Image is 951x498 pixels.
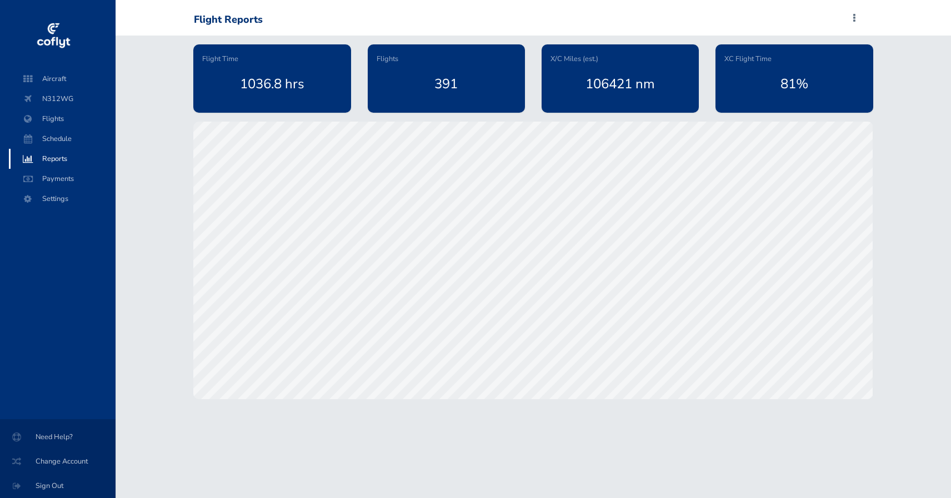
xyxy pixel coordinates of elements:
[377,64,516,103] div: 391
[20,109,104,129] span: Flights
[20,69,104,89] span: Aircraft
[202,53,238,64] span: Flight Time
[20,149,104,169] span: Reports
[13,476,102,496] span: Sign Out
[550,64,690,103] div: 106421 nm
[35,19,72,53] img: coflyt logo
[202,64,342,103] div: 1036.8 hrs
[550,53,598,64] span: X/C Miles (est.)
[20,129,104,149] span: Schedule
[377,53,398,64] span: Flights
[13,451,102,471] span: Change Account
[13,427,102,447] span: Need Help?
[20,169,104,189] span: Payments
[724,64,864,103] div: 81%
[724,53,772,64] span: XC Flight Time
[20,189,104,209] span: Settings
[194,14,263,26] div: Flight Reports
[193,122,873,399] canvas: Map
[20,89,104,109] span: N312WG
